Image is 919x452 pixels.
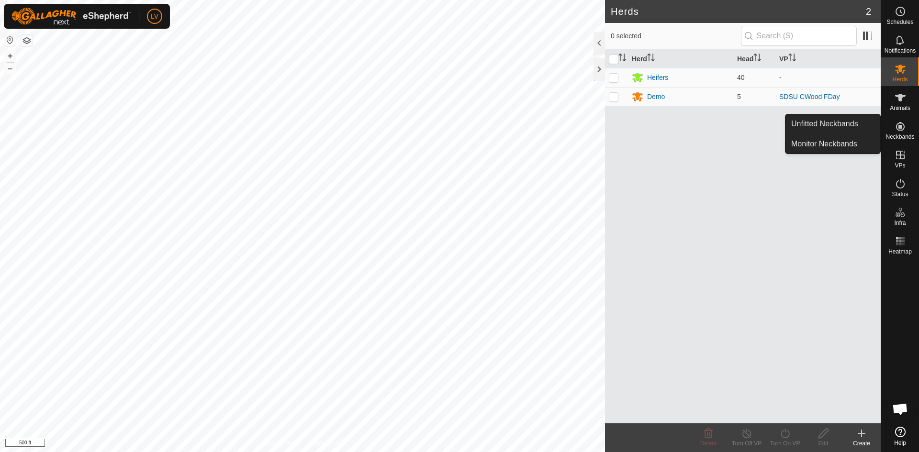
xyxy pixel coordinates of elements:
[894,220,906,226] span: Infra
[737,93,741,100] span: 5
[788,55,796,63] p-sorticon: Activate to sort
[886,19,913,25] span: Schedules
[866,4,871,19] span: 2
[733,50,775,68] th: Head
[888,249,912,254] span: Heatmap
[885,134,914,140] span: Neckbands
[611,6,866,17] h2: Herds
[779,93,840,100] a: SDSU CWood FDay
[151,11,158,22] span: LV
[881,423,919,450] a: Help
[737,74,745,81] span: 40
[11,8,131,25] img: Gallagher Logo
[741,26,857,46] input: Search (S)
[791,118,858,130] span: Unfitted Neckbands
[611,31,741,41] span: 0 selected
[842,439,881,448] div: Create
[312,440,340,448] a: Contact Us
[785,134,880,154] a: Monitor Neckbands
[647,73,668,83] div: Heifers
[753,55,761,63] p-sorticon: Activate to sort
[4,34,16,46] button: Reset Map
[628,50,733,68] th: Herd
[4,63,16,74] button: –
[886,395,915,423] div: Open chat
[791,138,857,150] span: Monitor Neckbands
[647,92,665,102] div: Demo
[804,439,842,448] div: Edit
[700,440,717,447] span: Delete
[775,50,881,68] th: VP
[728,439,766,448] div: Turn Off VP
[890,105,910,111] span: Animals
[618,55,626,63] p-sorticon: Activate to sort
[885,48,916,54] span: Notifications
[894,440,906,446] span: Help
[892,191,908,197] span: Status
[785,114,880,133] a: Unfitted Neckbands
[21,35,33,46] button: Map Layers
[766,439,804,448] div: Turn On VP
[775,68,881,87] td: -
[647,55,655,63] p-sorticon: Activate to sort
[265,440,301,448] a: Privacy Policy
[4,50,16,62] button: +
[892,77,908,82] span: Herds
[895,163,905,168] span: VPs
